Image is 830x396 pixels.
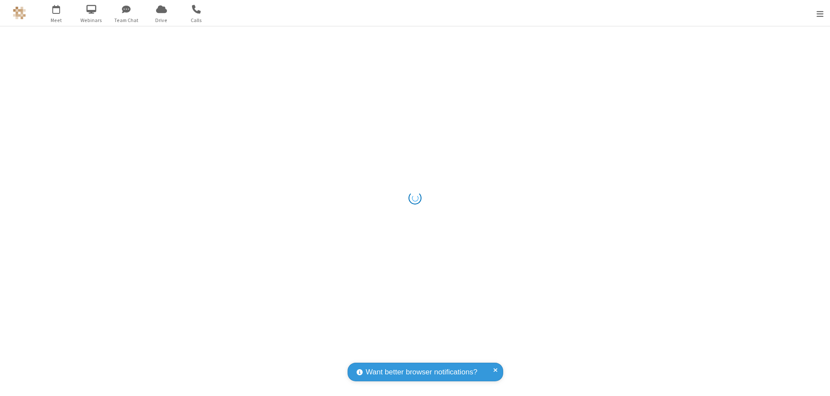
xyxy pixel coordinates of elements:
[180,16,213,24] span: Calls
[13,6,26,19] img: QA Selenium DO NOT DELETE OR CHANGE
[366,367,477,378] span: Want better browser notifications?
[40,16,73,24] span: Meet
[75,16,108,24] span: Webinars
[110,16,143,24] span: Team Chat
[145,16,178,24] span: Drive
